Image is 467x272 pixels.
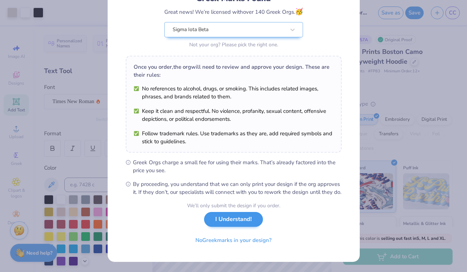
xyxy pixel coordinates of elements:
[134,107,334,123] li: Keep it clean and respectful. No violence, profanity, sexual content, offensive depictions, or po...
[164,41,303,48] div: Not your org? Please pick the right one.
[133,158,342,174] span: Greek Orgs charge a small fee for using their marks. That’s already factored into the price you see.
[133,180,342,196] span: By proceeding, you understand that we can only print your design if the org approves it. If they ...
[134,63,334,79] div: Once you order, the org will need to review and approve your design. These are their rules:
[189,233,278,248] button: NoGreekmarks in your design?
[204,212,263,227] button: I Understand!
[187,202,280,209] div: We’ll only submit the design if you order.
[134,129,334,145] li: Follow trademark rules. Use trademarks as they are, add required symbols and stick to guidelines.
[295,7,303,16] span: 🥳
[134,85,334,101] li: No references to alcohol, drugs, or smoking. This includes related images, phrases, and brands re...
[164,7,303,17] div: Great news! We’re licensed with over 140 Greek Orgs.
